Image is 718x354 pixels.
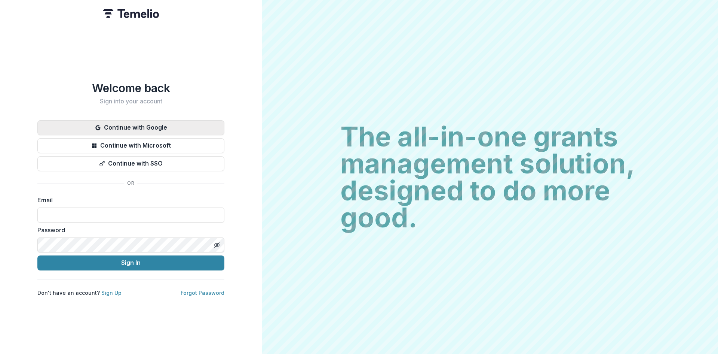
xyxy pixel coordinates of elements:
button: Continue with Google [37,120,224,135]
a: Sign Up [101,290,122,296]
button: Toggle password visibility [211,239,223,251]
label: Email [37,196,220,205]
h2: Sign into your account [37,98,224,105]
p: Don't have an account? [37,289,122,297]
img: Temelio [103,9,159,18]
h1: Welcome back [37,81,224,95]
label: Password [37,226,220,235]
button: Sign In [37,255,224,270]
button: Continue with SSO [37,156,224,171]
button: Continue with Microsoft [37,138,224,153]
a: Forgot Password [181,290,224,296]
